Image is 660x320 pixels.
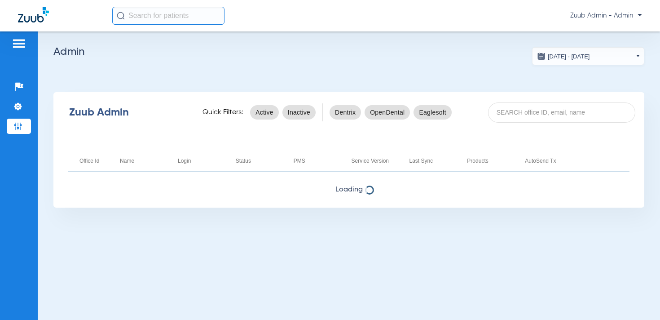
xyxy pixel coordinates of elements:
div: Last Sync [409,156,433,166]
mat-chip-listbox: pms-filters [330,103,452,121]
span: Zuub Admin - Admin [570,11,642,20]
div: Zuub Admin [69,108,187,117]
span: Loading [53,185,644,194]
div: PMS [294,156,340,166]
img: hamburger-icon [12,38,26,49]
img: Search Icon [117,12,125,20]
div: Office Id [79,156,109,166]
input: Search for patients [112,7,224,25]
span: OpenDental [370,108,405,117]
mat-chip-listbox: status-filters [250,103,316,121]
img: date.svg [537,52,546,61]
span: Inactive [288,108,310,117]
span: Dentrix [335,108,356,117]
div: Name [120,156,167,166]
div: Products [467,156,514,166]
button: [DATE] - [DATE] [532,47,644,65]
span: Active [255,108,273,117]
span: Quick Filters: [202,108,243,117]
div: AutoSend Tx [525,156,572,166]
div: Service Version [352,156,389,166]
input: SEARCH office ID, email, name [488,102,635,123]
div: PMS [294,156,305,166]
h2: Admin [53,47,644,56]
div: AutoSend Tx [525,156,556,166]
div: Login [178,156,224,166]
span: Eaglesoft [419,108,446,117]
div: Name [120,156,134,166]
div: Last Sync [409,156,456,166]
img: Zuub Logo [18,7,49,22]
div: Status [236,156,251,166]
div: Login [178,156,191,166]
div: Status [236,156,282,166]
div: Products [467,156,488,166]
div: Office Id [79,156,99,166]
div: Service Version [352,156,398,166]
